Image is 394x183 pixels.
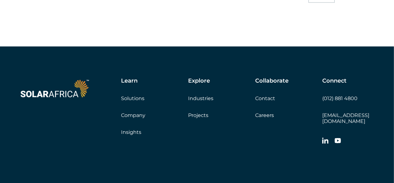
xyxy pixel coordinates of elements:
[121,112,145,118] a: Company
[188,95,213,101] a: Industries
[121,78,138,84] h5: Learn
[121,95,144,101] a: Solutions
[188,78,210,84] h5: Explore
[322,95,358,101] a: (012) 881 4800
[255,95,275,101] a: Contact
[322,78,347,84] h5: Connect
[255,78,289,84] h5: Collaborate
[188,112,208,118] a: Projects
[255,112,274,118] a: Careers
[121,129,141,135] a: Insights
[322,112,369,124] a: [EMAIL_ADDRESS][DOMAIN_NAME]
